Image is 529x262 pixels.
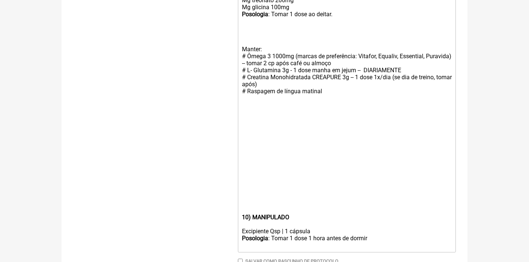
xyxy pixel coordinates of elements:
div: Manter: # Ômega 3 1000mg (marcas de preferência: Vitafor, Equaliv, Essential, Puravida) -- tomar ... [242,39,452,109]
strong: Posologia [242,235,268,242]
strong: 10) MANIPULADO [242,214,289,221]
div: Excipiente Qsp | 1 cápsula [242,228,452,235]
div: : Tomar 1 dose 1 hora antes de dormir ㅤ [242,235,452,249]
strong: Posologia [242,11,268,18]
